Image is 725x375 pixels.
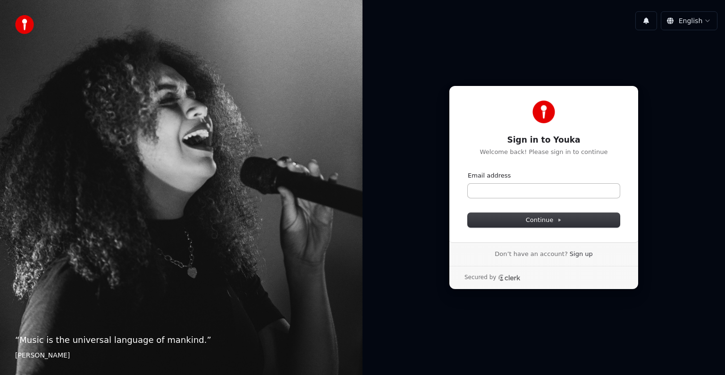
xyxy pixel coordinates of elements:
footer: [PERSON_NAME] [15,350,347,360]
a: Sign up [570,250,593,258]
p: “ Music is the universal language of mankind. ” [15,333,347,347]
h1: Sign in to Youka [468,135,620,146]
label: Email address [468,171,511,180]
p: Welcome back! Please sign in to continue [468,148,620,156]
span: Don’t have an account? [495,250,568,258]
span: Continue [526,216,562,224]
img: youka [15,15,34,34]
button: Continue [468,213,620,227]
p: Secured by [464,274,496,281]
a: Clerk logo [498,274,521,281]
img: Youka [532,101,555,123]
